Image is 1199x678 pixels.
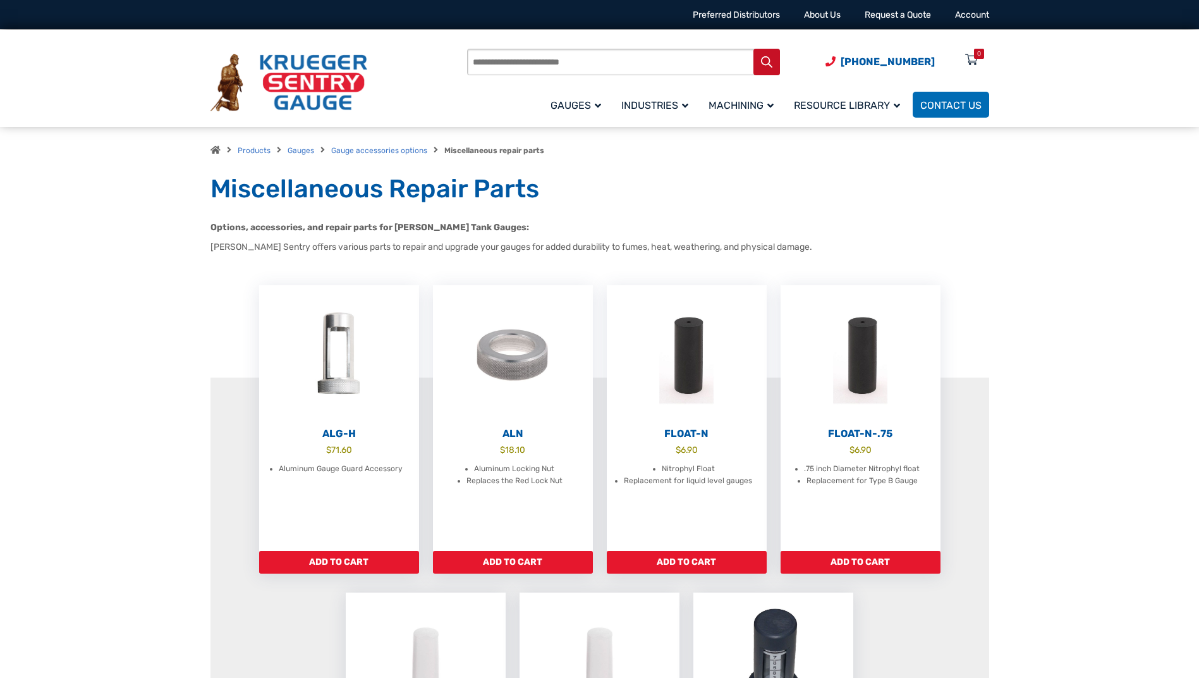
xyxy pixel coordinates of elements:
[259,285,419,551] a: ALG-H $71.60 Aluminum Gauge Guard Accessory
[913,92,989,118] a: Contact Us
[841,56,935,68] span: [PHONE_NUMBER]
[781,428,940,440] h2: Float-N-.75
[781,285,940,424] img: Float-N
[804,9,841,20] a: About Us
[676,445,681,455] span: $
[786,90,913,120] a: Resource Library
[433,551,593,574] a: Add to cart: “ALN”
[614,90,701,120] a: Industries
[920,99,982,111] span: Contact Us
[210,240,989,254] p: [PERSON_NAME] Sentry offers various parts to repair and upgrade your gauges for added durability ...
[259,285,419,424] img: ALG-OF
[607,285,767,551] a: Float-N $6.90 Nitrophyl Float Replacement for liquid level gauges
[210,173,989,205] h1: Miscellaneous Repair Parts
[701,90,786,120] a: Machining
[326,445,331,455] span: $
[781,285,940,551] a: Float-N-.75 $6.90 .75 inch Diameter Nitrophyl float Replacement for Type B Gauge
[210,222,529,233] strong: Options, accessories, and repair parts for [PERSON_NAME] Tank Gauges:
[621,99,688,111] span: Industries
[326,445,352,455] bdi: 71.60
[977,49,981,59] div: 0
[238,146,271,155] a: Products
[500,445,525,455] bdi: 18.10
[474,463,554,476] li: Aluminum Locking Nut
[624,475,752,488] li: Replacement for liquid level gauges
[466,475,563,488] li: Replaces the Red Lock Nut
[676,445,698,455] bdi: 6.90
[433,428,593,440] h2: ALN
[444,146,544,155] strong: Miscellaneous repair parts
[865,9,931,20] a: Request a Quote
[551,99,601,111] span: Gauges
[955,9,989,20] a: Account
[433,285,593,551] a: ALN $18.10 Aluminum Locking Nut Replaces the Red Lock Nut
[607,551,767,574] a: Add to cart: “Float-N”
[433,285,593,424] img: ALN
[607,285,767,424] img: Float-N
[806,475,918,488] li: Replacement for Type B Gauge
[709,99,774,111] span: Machining
[849,445,872,455] bdi: 6.90
[500,445,505,455] span: $
[259,428,419,440] h2: ALG-H
[331,146,427,155] a: Gauge accessories options
[259,551,419,574] a: Add to cart: “ALG-H”
[825,54,935,70] a: Phone Number (920) 434-8860
[543,90,614,120] a: Gauges
[804,463,920,476] li: .75 inch Diameter Nitrophyl float
[662,463,715,476] li: Nitrophyl Float
[794,99,900,111] span: Resource Library
[849,445,855,455] span: $
[693,9,780,20] a: Preferred Distributors
[288,146,314,155] a: Gauges
[607,428,767,440] h2: Float-N
[279,463,403,476] li: Aluminum Gauge Guard Accessory
[781,551,940,574] a: Add to cart: “Float-N-.75”
[210,54,367,112] img: Krueger Sentry Gauge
